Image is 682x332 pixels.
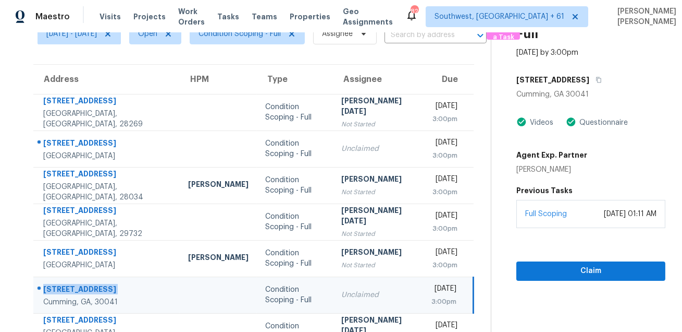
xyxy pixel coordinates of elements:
[604,209,656,219] div: [DATE] 01:11 AM
[613,6,676,27] span: [PERSON_NAME] [PERSON_NAME]
[43,138,171,151] div: [STREET_ADDRESS]
[33,65,180,94] th: Address
[265,175,325,196] div: Condition Scoping - Full
[217,13,239,20] span: Tasks
[43,205,171,218] div: [STREET_ADDRESS]
[431,174,457,187] div: [DATE]
[257,65,333,94] th: Type
[46,29,97,39] span: [DATE] - [DATE]
[265,102,325,123] div: Condition Scoping - Full
[431,260,457,270] div: 3:00pm
[431,101,457,114] div: [DATE]
[516,48,578,58] div: [DATE] by 3:00pm
[516,89,665,100] div: Cumming, GA 30041
[252,11,277,22] span: Teams
[341,174,415,187] div: [PERSON_NAME]
[516,116,527,127] img: Artifact Present Icon
[516,164,587,175] div: [PERSON_NAME]
[265,284,325,305] div: Condition Scoping - Full
[43,297,171,307] div: Cumming, GA, 30041
[385,27,457,43] input: Search by address
[43,182,171,203] div: [GEOGRAPHIC_DATA], [GEOGRAPHIC_DATA], 28034
[43,284,171,297] div: [STREET_ADDRESS]
[341,144,415,154] div: Unclaimed
[431,223,457,234] div: 3:00pm
[43,109,171,129] div: [GEOGRAPHIC_DATA], [GEOGRAPHIC_DATA], 28269
[341,290,415,300] div: Unclaimed
[516,150,587,160] h5: Agent Exp. Partner
[431,210,457,223] div: [DATE]
[43,315,171,328] div: [STREET_ADDRESS]
[138,29,157,39] span: Open
[180,65,257,94] th: HPM
[333,65,423,94] th: Assignee
[341,247,415,260] div: [PERSON_NAME]
[473,28,488,43] button: Open
[35,11,70,22] span: Maestro
[341,119,415,129] div: Not Started
[43,218,171,239] div: [GEOGRAPHIC_DATA], [GEOGRAPHIC_DATA], 29732
[566,116,576,127] img: Artifact Present Icon
[265,138,325,159] div: Condition Scoping - Full
[431,297,456,307] div: 3:00pm
[431,247,457,260] div: [DATE]
[341,205,415,229] div: [PERSON_NAME][DATE]
[516,75,589,85] h5: [STREET_ADDRESS]
[525,265,657,278] span: Claim
[527,117,553,128] div: Videos
[525,210,567,218] a: Full Scoping
[43,247,171,260] div: [STREET_ADDRESS]
[265,211,325,232] div: Condition Scoping - Full
[516,262,665,281] button: Claim
[411,6,418,17] div: 826
[290,11,330,22] span: Properties
[178,6,205,27] span: Work Orders
[576,117,628,128] div: Questionnaire
[431,187,457,197] div: 3:00pm
[516,185,665,196] h5: Previous Tasks
[43,169,171,182] div: [STREET_ADDRESS]
[322,29,353,39] span: Assignee
[43,96,171,109] div: [STREET_ADDRESS]
[423,65,474,94] th: Due
[341,260,415,270] div: Not Started
[188,179,249,192] div: [PERSON_NAME]
[431,150,457,161] div: 3:00pm
[487,23,520,40] button: Create a Task
[431,137,457,150] div: [DATE]
[435,11,564,22] span: Southwest, [GEOGRAPHIC_DATA] + 61
[341,187,415,197] div: Not Started
[188,252,249,265] div: [PERSON_NAME]
[341,229,415,239] div: Not Started
[431,114,457,124] div: 3:00pm
[133,11,166,22] span: Projects
[100,11,121,22] span: Visits
[43,260,171,270] div: [GEOGRAPHIC_DATA]
[431,283,456,297] div: [DATE]
[43,151,171,161] div: [GEOGRAPHIC_DATA]
[343,6,393,27] span: Geo Assignments
[265,248,325,269] div: Condition Scoping - Full
[341,96,415,119] div: [PERSON_NAME][DATE]
[199,29,281,39] span: Condition Scoping - Full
